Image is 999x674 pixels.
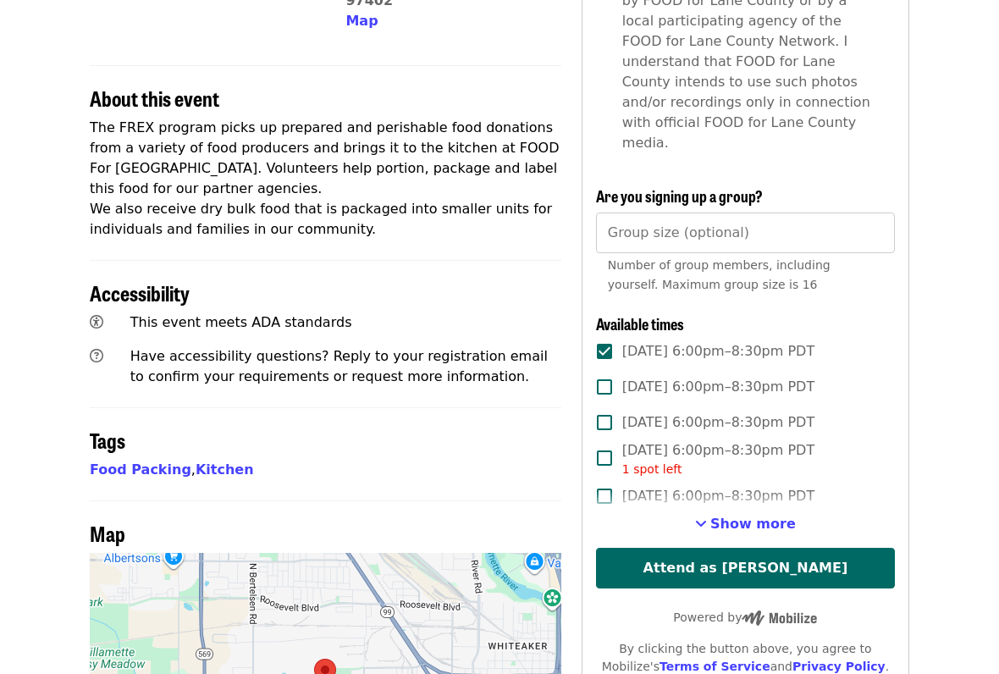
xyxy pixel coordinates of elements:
i: question-circle icon [90,348,103,364]
i: universal-access icon [90,314,103,330]
button: See more timeslots [695,514,796,534]
span: Tags [90,425,125,455]
span: [DATE] 6:00pm–8:30pm PDT [622,440,814,478]
span: Map [345,13,378,29]
span: This event meets ADA standards [130,314,352,330]
span: [DATE] 6:00pm–8:30pm PDT [622,341,814,362]
a: Food Packing [90,461,191,478]
span: [DATE] 6:00pm–8:30pm PDT [622,412,814,433]
span: [DATE] 6:00pm–8:30pm PDT [622,486,814,506]
a: Kitchen [196,461,254,478]
span: Have accessibility questions? Reply to your registration email to confirm your requirements or re... [130,348,548,384]
span: Available times [596,312,684,334]
span: Powered by [673,610,817,624]
a: Privacy Policy [792,660,886,673]
span: About this event [90,83,219,113]
span: Number of group members, including yourself. Maximum group size is 16 [608,258,831,291]
p: The FREX program picks up prepared and perishable food donations from a variety of food producers... [90,118,561,240]
span: Show more [710,516,796,532]
a: Terms of Service [660,660,770,673]
span: , [90,461,196,478]
span: Map [90,518,125,548]
img: Powered by Mobilize [742,610,817,626]
span: 1 spot left [622,462,682,476]
button: Attend as [PERSON_NAME] [596,548,895,588]
button: Map [345,11,378,31]
span: Accessibility [90,278,190,307]
input: [object Object] [596,213,895,253]
span: [DATE] 6:00pm–8:30pm PDT [622,377,814,397]
span: Are you signing up a group? [596,185,763,207]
